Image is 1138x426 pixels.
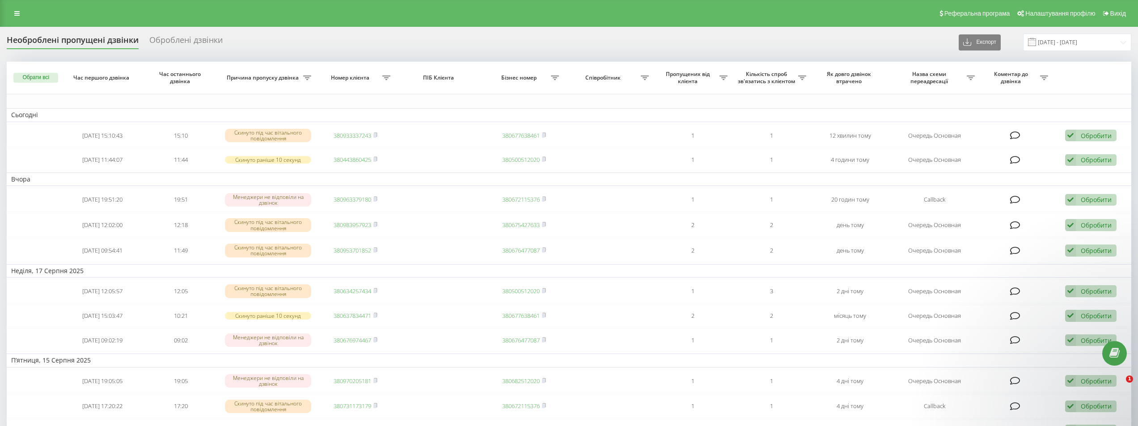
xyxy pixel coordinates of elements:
td: [DATE] 12:02:00 [63,213,142,237]
span: ПІБ Клієнта [403,74,476,81]
td: 2 [653,239,732,262]
td: 20 годин тому [811,188,889,211]
a: 380953701852 [334,246,371,254]
span: Налаштування профілю [1025,10,1095,17]
td: 19:05 [142,369,220,393]
button: Експорт [959,34,1001,51]
td: [DATE] 15:03:47 [63,305,142,327]
div: Скинуто під час вітального повідомлення [225,284,311,298]
td: 1 [653,149,732,171]
td: Очередь Основная [889,329,979,352]
span: Причина пропуску дзвінка [225,74,303,81]
td: Очередь Основная [889,239,979,262]
span: Кількість спроб зв'язатись з клієнтом [736,71,798,84]
a: 380970205181 [334,377,371,385]
td: 2 [732,213,811,237]
td: 09:02 [142,329,220,352]
span: Співробітник [568,74,641,81]
td: [DATE] 15:10:43 [63,124,142,148]
a: 380500512020 [502,156,540,164]
td: 1 [732,188,811,211]
a: 380637834471 [334,312,371,320]
span: Час останнього дзвінка [150,71,212,84]
td: 12:05 [142,279,220,303]
div: Скинуто раніше 10 секунд [225,312,311,320]
td: 1 [732,329,811,352]
td: 11:44 [142,149,220,171]
div: Обробити [1081,402,1112,410]
a: 380634257434 [334,287,371,295]
a: 380682512020 [502,377,540,385]
td: 19:51 [142,188,220,211]
div: Обробити [1081,246,1112,255]
td: 1 [653,329,732,352]
td: 2 [653,213,732,237]
td: 11:49 [142,239,220,262]
td: Очередь Основная [889,124,979,148]
span: Номер клієнта [321,74,382,81]
td: 2 [732,239,811,262]
a: 380983957923 [334,221,371,229]
td: Неділя, 17 Серпня 2025 [7,264,1131,278]
td: 12:18 [142,213,220,237]
a: 380676477087 [502,246,540,254]
td: Очередь Основная [889,213,979,237]
span: Пропущених від клієнта [658,71,719,84]
td: 1 [653,369,732,393]
td: день тому [811,213,889,237]
div: Менеджери не відповіли на дзвінок [225,333,311,347]
td: Очередь Основная [889,149,979,171]
td: [DATE] 12:05:57 [63,279,142,303]
td: 12 хвилин тому [811,124,889,148]
span: 1 [1126,375,1133,383]
div: Скинуто раніше 10 секунд [225,156,311,164]
div: Обробити [1081,131,1112,140]
span: Реферальна програма [944,10,1010,17]
span: Коментар до дзвінка [984,71,1040,84]
td: день тому [811,239,889,262]
span: Бізнес номер [489,74,551,81]
div: Обробити [1081,312,1112,320]
span: Як довго дзвінок втрачено [819,71,881,84]
div: Скинуто під час вітального повідомлення [225,218,311,232]
div: Оброблені дзвінки [149,35,223,49]
div: Менеджери не відповіли на дзвінок [225,193,311,207]
td: [DATE] 11:44:07 [63,149,142,171]
a: 380675427633 [502,221,540,229]
div: Менеджери не відповіли на дзвінок [225,374,311,388]
div: Скинуто під час вітального повідомлення [225,400,311,413]
a: 380500512020 [502,287,540,295]
a: 380963379180 [334,195,371,203]
a: 380672115376 [502,195,540,203]
td: 1 [653,394,732,418]
td: 1 [732,149,811,171]
td: 4 години тому [811,149,889,171]
a: 380933337243 [334,131,371,139]
td: 2 дні тому [811,329,889,352]
td: [DATE] 09:02:19 [63,329,142,352]
a: 380731173179 [334,402,371,410]
td: 2 [653,305,732,327]
div: Обробити [1081,156,1112,164]
td: 1 [732,369,811,393]
td: місяць тому [811,305,889,327]
td: Очередь Основная [889,369,979,393]
td: 1 [653,124,732,148]
td: [DATE] 17:20:22 [63,394,142,418]
td: 2 [732,305,811,327]
div: Скинуто під час вітального повідомлення [225,244,311,257]
td: Callback [889,394,979,418]
td: 1 [732,124,811,148]
button: Обрати всі [13,73,58,83]
td: 1 [732,394,811,418]
td: Callback [889,188,979,211]
td: 15:10 [142,124,220,148]
td: 3 [732,279,811,303]
td: Очередь Основная [889,279,979,303]
td: Сьогодні [7,108,1131,122]
div: Необроблені пропущені дзвінки [7,35,139,49]
a: 380443860425 [334,156,371,164]
td: [DATE] 19:05:05 [63,369,142,393]
iframe: Intercom live chat [1108,375,1129,397]
div: Обробити [1081,195,1112,204]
